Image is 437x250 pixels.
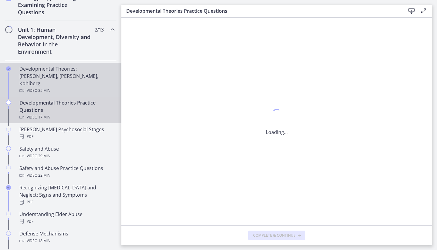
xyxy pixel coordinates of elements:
[37,114,50,121] span: · 17 min
[266,128,288,136] p: Loading...
[19,172,114,179] div: Video
[37,172,50,179] span: · 22 min
[19,211,114,225] div: Understanding Elder Abuse
[6,66,11,71] i: Completed
[19,184,114,206] div: Recognizing [MEDICAL_DATA] and Neglect: Signs and Symptoms
[19,152,114,160] div: Video
[19,114,114,121] div: Video
[248,231,305,240] button: Complete & continue
[19,87,114,94] div: Video
[253,233,296,238] span: Complete & continue
[19,99,114,121] div: Developmental Theories Practice Questions
[19,230,114,245] div: Defense Mechanisms
[19,65,114,94] div: Developmental Theories: [PERSON_NAME], [PERSON_NAME], Kohlberg
[19,237,114,245] div: Video
[95,26,103,33] span: 2 / 13
[19,145,114,160] div: Safety and Abuse
[19,126,114,140] div: [PERSON_NAME] Psychosocial Stages
[37,152,50,160] span: · 29 min
[266,107,288,121] div: 1
[19,133,114,140] div: PDF
[18,26,92,55] h2: Unit 1: Human Development, Diversity and Behavior in the Environment
[37,87,50,94] span: · 35 min
[6,185,11,190] i: Completed
[19,165,114,179] div: Safety and Abuse Practice Questions
[19,198,114,206] div: PDF
[19,218,114,225] div: PDF
[126,7,396,15] h3: Developmental Theories Practice Questions
[37,237,50,245] span: · 18 min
